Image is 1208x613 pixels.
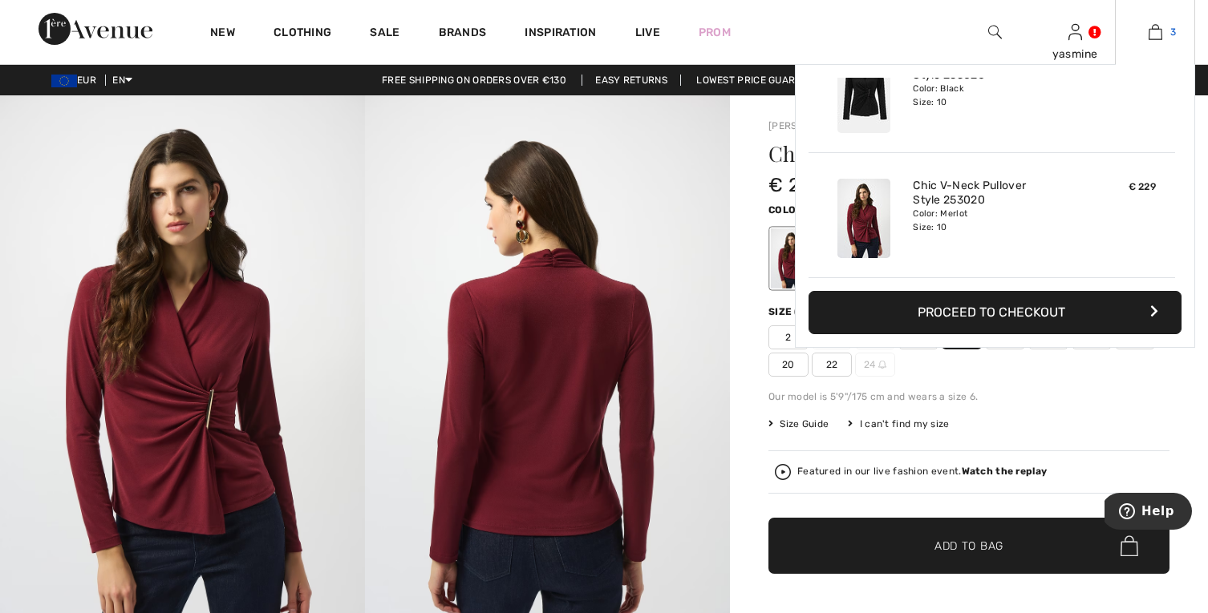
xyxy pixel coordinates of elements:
a: Sale [370,26,399,42]
img: Chic V-Neck Pullover Style 253020 [837,179,890,258]
button: Add to Bag [768,518,1169,574]
span: EUR [51,75,103,86]
a: Live [635,24,660,41]
span: € 229 [768,174,823,196]
a: Brands [439,26,487,42]
a: Chic V-Neck Pullover Style 253020 [913,179,1071,208]
a: Prom [699,24,731,41]
img: 1ère Avenue [39,13,152,45]
iframe: Opens a widget where you can find more information [1105,493,1192,533]
span: EN [112,75,132,86]
span: 2 [768,325,809,349]
button: Proceed to Checkout [809,291,1182,334]
span: 24 [855,353,895,377]
a: Sign In [1068,24,1082,39]
div: Size ([GEOGRAPHIC_DATA]/[GEOGRAPHIC_DATA]): [768,304,1036,319]
span: Inspiration [525,26,596,42]
div: I can't find my size [848,417,949,431]
div: Featured in our live fashion event. [797,466,1047,477]
img: My Bag [1149,22,1162,42]
a: 3 [1116,22,1194,42]
a: New [210,26,235,42]
img: My Info [1068,22,1082,42]
span: 20 [768,353,809,377]
img: Chic V-Neck Pullover Style 253020 [837,54,890,133]
span: 3 [1170,25,1176,39]
a: [PERSON_NAME] [768,120,849,131]
img: Euro [51,75,77,87]
a: Easy Returns [582,75,681,86]
div: Color: Merlot Size: 10 [913,208,1071,233]
strong: Watch the replay [962,466,1048,477]
div: Merlot [771,228,813,288]
a: Clothing [274,26,331,42]
a: Free shipping on orders over €130 [369,75,579,86]
a: Lowest Price Guarantee [683,75,839,86]
img: ring-m.svg [878,361,886,369]
div: Color: Black Size: 10 [913,83,1071,108]
span: Size Guide [768,417,829,431]
img: search the website [988,22,1002,42]
span: Add to Bag [934,538,1003,555]
img: Bag.svg [1121,535,1138,556]
img: Watch the replay [775,464,791,480]
h1: Chic V-neck Pullover Style 253020 [768,143,1103,164]
span: Color: [768,204,806,216]
div: Our model is 5'9"/175 cm and wears a size 6. [768,389,1169,404]
span: € 229 [1129,181,1157,192]
span: 22 [812,353,852,377]
div: yasmine [1036,46,1114,63]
